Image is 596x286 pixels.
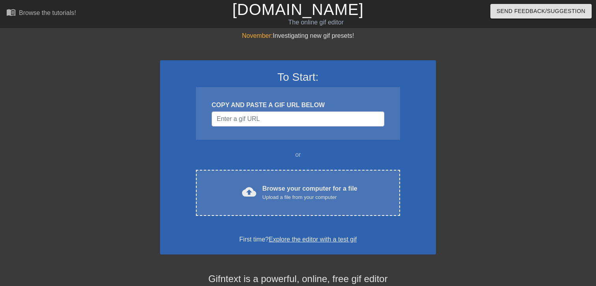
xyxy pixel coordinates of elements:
[263,193,358,201] div: Upload a file from your computer
[497,6,585,16] span: Send Feedback/Suggestion
[212,111,384,126] input: Username
[160,273,436,285] h4: Gifntext is a powerful, online, free gif editor
[263,184,358,201] div: Browse your computer for a file
[6,7,16,17] span: menu_book
[203,18,429,27] div: The online gif editor
[269,236,357,243] a: Explore the editor with a test gif
[170,71,426,84] h3: To Start:
[490,4,592,19] button: Send Feedback/Suggestion
[181,150,415,160] div: or
[232,1,363,18] a: [DOMAIN_NAME]
[6,7,76,20] a: Browse the tutorials!
[160,31,436,41] div: Investigating new gif presets!
[212,100,384,110] div: COPY AND PASTE A GIF URL BELOW
[170,235,426,244] div: First time?
[19,9,76,16] div: Browse the tutorials!
[242,32,273,39] span: November:
[242,185,256,199] span: cloud_upload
